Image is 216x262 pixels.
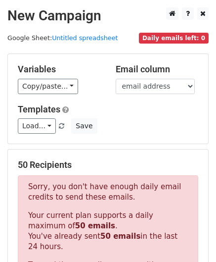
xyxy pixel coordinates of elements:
small: Google Sheet: [7,34,118,42]
a: Load... [18,118,56,134]
a: Untitled spreadsheet [52,34,118,42]
span: Daily emails left: 0 [139,33,209,44]
p: Sorry, you don't have enough daily email credits to send these emails. [28,182,188,203]
h2: New Campaign [7,7,209,24]
a: Daily emails left: 0 [139,34,209,42]
h5: Variables [18,64,101,75]
h5: Email column [116,64,199,75]
a: Copy/paste... [18,79,78,94]
strong: 50 emails [100,232,140,241]
h5: 50 Recipients [18,159,198,170]
button: Save [71,118,97,134]
p: Your current plan supports a daily maximum of . You've already sent in the last 24 hours. [28,210,188,252]
strong: 50 emails [75,221,115,230]
a: Templates [18,104,60,114]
